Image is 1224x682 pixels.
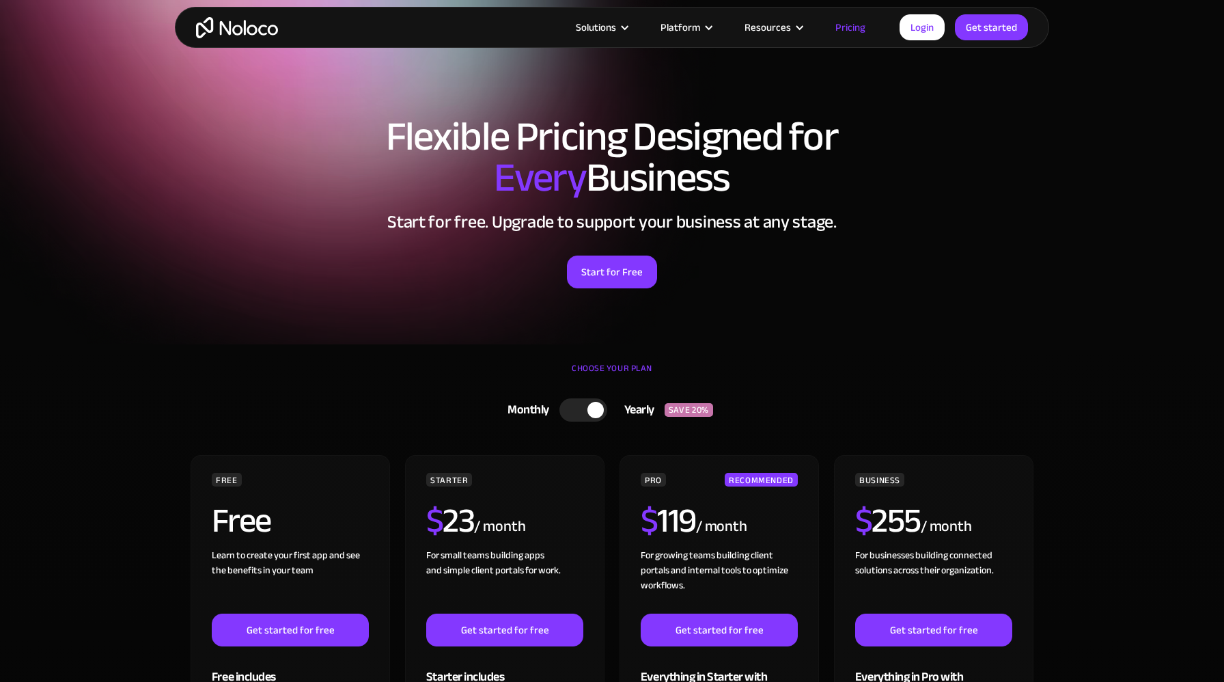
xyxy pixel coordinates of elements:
[641,489,658,553] span: $
[426,548,583,614] div: For small teams building apps and simple client portals for work. ‍
[641,473,666,487] div: PRO
[725,473,798,487] div: RECOMMENDED
[212,548,369,614] div: Learn to create your first app and see the benefits in your team ‍
[212,473,242,487] div: FREE
[855,489,872,553] span: $
[855,614,1012,646] a: Get started for free
[665,403,713,417] div: SAVE 20%
[426,614,583,646] a: Get started for free
[855,473,904,487] div: BUSINESS
[426,489,443,553] span: $
[189,212,1035,232] h2: Start for free. Upgrade to support your business at any stage.
[955,14,1028,40] a: Get started
[855,548,1012,614] div: For businesses building connected solutions across their organization. ‍
[818,18,882,36] a: Pricing
[196,17,278,38] a: home
[426,473,472,487] div: STARTER
[494,139,586,216] span: Every
[727,18,818,36] div: Resources
[559,18,643,36] div: Solutions
[607,400,665,420] div: Yearly
[641,504,696,538] h2: 119
[567,256,657,288] a: Start for Free
[696,516,747,538] div: / month
[643,18,727,36] div: Platform
[576,18,616,36] div: Solutions
[189,116,1035,198] h1: Flexible Pricing Designed for Business
[189,358,1035,392] div: CHOOSE YOUR PLAN
[490,400,559,420] div: Monthly
[474,516,525,538] div: / month
[921,516,972,538] div: / month
[212,504,271,538] h2: Free
[641,548,798,614] div: For growing teams building client portals and internal tools to optimize workflows.
[426,504,475,538] h2: 23
[212,614,369,646] a: Get started for free
[660,18,700,36] div: Platform
[641,614,798,646] a: Get started for free
[855,504,921,538] h2: 255
[745,18,791,36] div: Resources
[900,14,945,40] a: Login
